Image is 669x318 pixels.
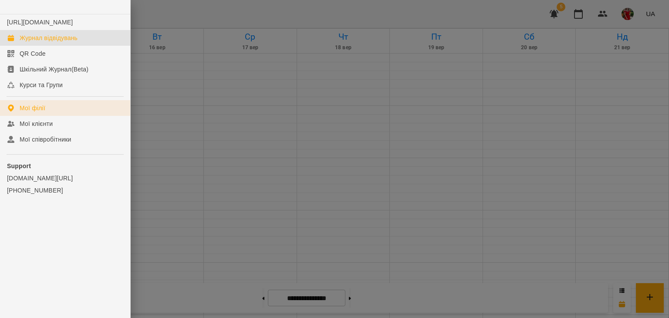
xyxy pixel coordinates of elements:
[7,186,123,195] a: [PHONE_NUMBER]
[7,162,123,170] p: Support
[20,104,45,112] div: Мої філії
[20,34,78,42] div: Журнал відвідувань
[20,49,46,58] div: QR Code
[20,81,63,89] div: Курси та Групи
[20,119,53,128] div: Мої клієнти
[20,65,88,74] div: Шкільний Журнал(Beta)
[20,135,71,144] div: Мої співробітники
[7,19,73,26] a: [URL][DOMAIN_NAME]
[7,174,123,183] a: [DOMAIN_NAME][URL]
